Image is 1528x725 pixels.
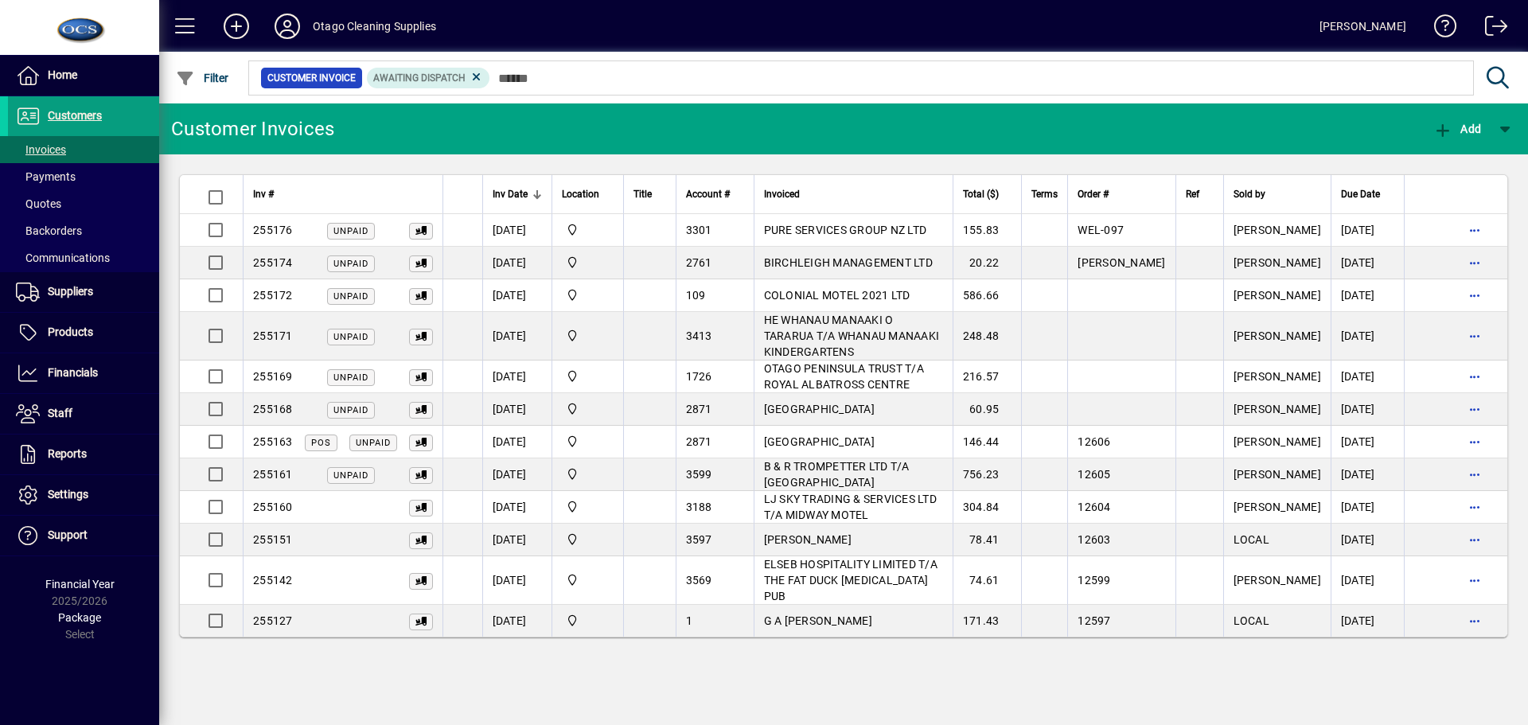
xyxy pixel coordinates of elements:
button: More options [1462,250,1487,275]
div: Order # [1078,185,1165,203]
span: Filter [176,72,229,84]
button: More options [1462,364,1487,389]
div: Title [633,185,666,203]
a: Quotes [8,190,159,217]
span: Ref [1186,185,1199,203]
span: Inv Date [493,185,528,203]
span: Add [1433,123,1481,135]
span: 12603 [1078,533,1110,546]
span: [PERSON_NAME] [1234,403,1321,415]
span: 12605 [1078,468,1110,481]
span: 255142 [253,574,293,587]
td: 74.61 [953,556,1022,605]
td: [DATE] [1331,312,1404,361]
span: Backorders [16,224,82,237]
button: Filter [172,64,233,92]
span: [PERSON_NAME] [1234,370,1321,383]
td: 756.23 [953,458,1022,491]
button: More options [1462,396,1487,422]
td: [DATE] [1331,524,1404,556]
span: [GEOGRAPHIC_DATA] [764,403,875,415]
span: Financials [48,366,98,379]
td: 78.41 [953,524,1022,556]
span: Head Office [562,400,614,418]
div: Location [562,185,614,203]
span: [PERSON_NAME] [1078,256,1165,269]
span: POS [311,438,331,448]
span: Payments [16,170,76,183]
a: Financials [8,353,159,393]
span: 2761 [686,256,712,269]
span: 2871 [686,403,712,415]
a: Settings [8,475,159,515]
span: Quotes [16,197,61,210]
td: 586.66 [953,279,1022,312]
td: [DATE] [1331,491,1404,524]
td: 60.95 [953,393,1022,426]
button: Add [1429,115,1485,143]
span: Head Office [562,327,614,345]
span: 3413 [686,329,712,342]
div: Customer Invoices [171,116,334,142]
span: Products [48,325,93,338]
td: [DATE] [482,214,552,247]
span: B & R TROMPETTER LTD T/A [GEOGRAPHIC_DATA] [764,460,910,489]
div: Total ($) [963,185,1014,203]
span: 255174 [253,256,293,269]
span: 255171 [253,329,293,342]
span: [PERSON_NAME] [764,533,852,546]
span: [PERSON_NAME] [1234,468,1321,481]
span: Head Office [562,498,614,516]
span: Financial Year [45,578,115,591]
span: 255169 [253,370,293,383]
span: Invoices [16,143,66,156]
span: [PERSON_NAME] [1234,501,1321,513]
button: More options [1462,527,1487,552]
span: Terms [1031,185,1058,203]
a: Invoices [8,136,159,163]
td: 248.48 [953,312,1022,361]
span: Invoiced [764,185,800,203]
span: 255127 [253,614,293,627]
span: Head Office [562,254,614,271]
span: LOCAL [1234,614,1269,627]
span: ELSEB HOSPITALITY LIMITED T/A THE FAT DUCK [MEDICAL_DATA] PUB [764,558,937,602]
a: Reports [8,435,159,474]
span: 1726 [686,370,712,383]
span: Unpaid [356,438,391,448]
div: Sold by [1234,185,1321,203]
a: Home [8,56,159,95]
span: 255160 [253,501,293,513]
span: Unpaid [333,259,368,269]
div: Ref [1186,185,1214,203]
span: Head Office [562,433,614,450]
span: Customers [48,109,102,122]
span: Unpaid [333,226,368,236]
td: [DATE] [482,312,552,361]
a: Logout [1473,3,1508,55]
td: 216.57 [953,361,1022,393]
td: [DATE] [482,393,552,426]
span: 255172 [253,289,293,302]
span: Location [562,185,599,203]
span: Home [48,68,77,81]
span: Unpaid [333,470,368,481]
span: Settings [48,488,88,501]
span: Staff [48,407,72,419]
span: Head Office [562,221,614,239]
td: [DATE] [1331,361,1404,393]
td: [DATE] [1331,247,1404,279]
span: Order # [1078,185,1109,203]
td: [DATE] [482,605,552,637]
span: 255163 [253,435,293,448]
a: Payments [8,163,159,190]
td: 155.83 [953,214,1022,247]
span: 1 [686,614,692,627]
span: [PERSON_NAME] [1234,289,1321,302]
td: [DATE] [482,491,552,524]
a: Support [8,516,159,555]
td: 171.43 [953,605,1022,637]
td: [DATE] [482,458,552,491]
span: Support [48,528,88,541]
div: Account # [686,185,744,203]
